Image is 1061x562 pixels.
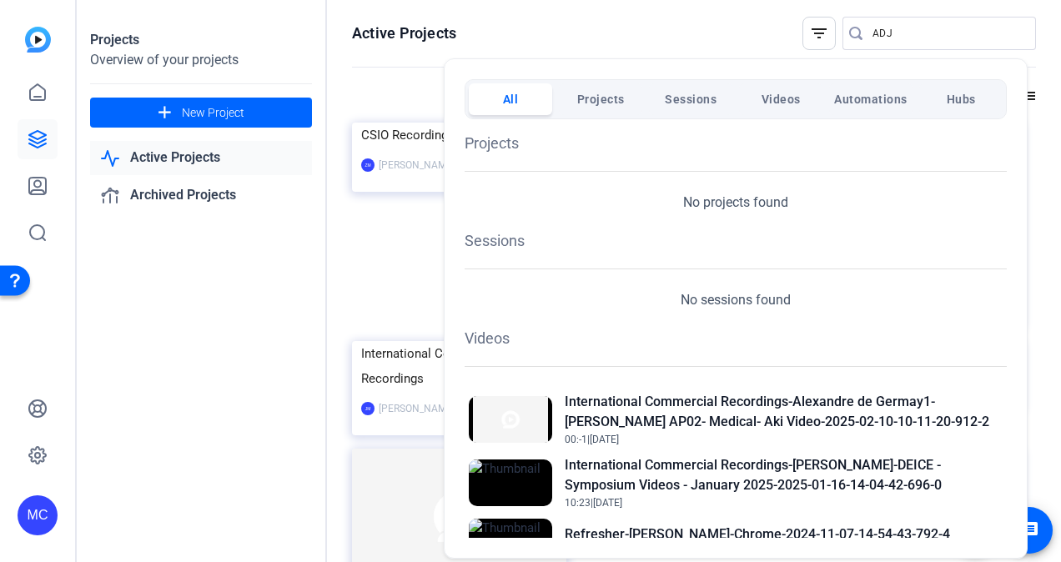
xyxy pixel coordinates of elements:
span: Automations [834,84,908,114]
h2: Refresher-[PERSON_NAME]-Chrome-2024-11-07-14-54-43-792-4 [565,524,950,544]
span: Sessions [665,84,717,114]
span: [DATE] [590,434,619,445]
h1: Projects [465,132,1007,154]
span: [DATE] [593,497,622,509]
span: Hubs [947,84,976,114]
span: 10:23 [565,497,591,509]
span: Videos [762,84,801,114]
span: 00:-1 [565,434,587,445]
span: | [591,497,593,509]
h1: Videos [465,327,1007,349]
img: Thumbnail [469,459,552,506]
h2: International Commercial Recordings-[PERSON_NAME]-DEICE - Symposium Videos - January 2025-2025-01... [565,455,1003,495]
img: Thumbnail [469,396,552,443]
p: No sessions found [681,290,791,310]
span: | [587,434,590,445]
p: No projects found [683,193,788,213]
h2: International Commercial Recordings-Alexandre de Germay1-[PERSON_NAME] AP02- Medical- Aki Video-2... [565,392,1003,432]
span: Projects [577,84,625,114]
span: All [503,84,519,114]
h1: Sessions [465,229,1007,252]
